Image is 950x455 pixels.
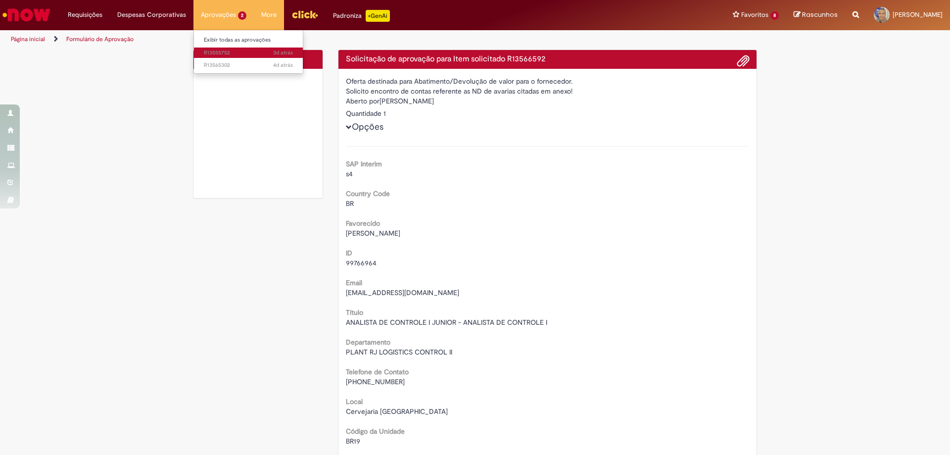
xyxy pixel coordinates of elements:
[346,86,750,96] div: Solicito encontro de contas referente as ND de avarias citadas em anexo!
[201,10,236,20] span: Aprovações
[346,55,750,64] h4: Solicitação de aprovação para Item solicitado R13566592
[273,61,293,69] span: 4d atrás
[346,397,363,406] b: Local
[346,249,352,257] b: ID
[346,229,400,238] span: [PERSON_NAME]
[333,10,390,22] div: Padroniza
[346,367,409,376] b: Telefone de Contato
[346,258,377,267] span: 99766964
[261,10,277,20] span: More
[204,49,293,57] span: R13555752
[346,108,750,118] div: Quantidade 1
[68,10,102,20] span: Requisições
[346,278,362,287] b: Email
[346,199,354,208] span: BR
[273,61,293,69] time: 25/09/2025 11:18:01
[193,30,303,74] ul: Aprovações
[7,30,626,49] ul: Trilhas de página
[273,49,293,56] time: 26/09/2025 12:37:41
[66,35,134,43] a: Formulário de Aprovação
[346,308,363,317] b: Título
[194,48,303,58] a: Aberto R13555752 :
[346,318,547,327] span: ANALISTA DE CONTROLE I JUNIOR - ANALISTA DE CONTROLE I
[893,10,943,19] span: [PERSON_NAME]
[117,10,186,20] span: Despesas Corporativas
[346,437,360,446] span: BR19
[291,7,318,22] img: click_logo_yellow_360x200.png
[273,49,293,56] span: 3d atrás
[346,427,405,436] b: Código da Unidade
[346,407,448,416] span: Cervejaria [GEOGRAPHIC_DATA]
[346,189,390,198] b: Country Code
[1,5,52,25] img: ServiceNow
[346,76,750,86] div: Oferta destinada para Abatimento/Devolução de valor para o fornecedor.
[194,60,303,71] a: Aberto R13565302 :
[346,348,452,356] span: PLANT RJ LOGISTICS CONTROL II
[741,10,768,20] span: Favoritos
[201,76,315,191] img: sucesso_1.gif
[204,61,293,69] span: R13565302
[794,10,838,20] a: Rascunhos
[346,219,380,228] b: Favorecido
[346,338,390,347] b: Departamento
[346,96,380,106] label: Aberto por
[802,10,838,19] span: Rascunhos
[346,96,750,108] div: [PERSON_NAME]
[346,288,459,297] span: [EMAIL_ADDRESS][DOMAIN_NAME]
[366,10,390,22] p: +GenAi
[346,377,405,386] span: [PHONE_NUMBER]
[194,35,303,46] a: Exibir todas as aprovações
[11,35,45,43] a: Página inicial
[346,159,382,168] b: SAP Interim
[770,11,779,20] span: 8
[346,169,353,178] span: s4
[238,11,246,20] span: 2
